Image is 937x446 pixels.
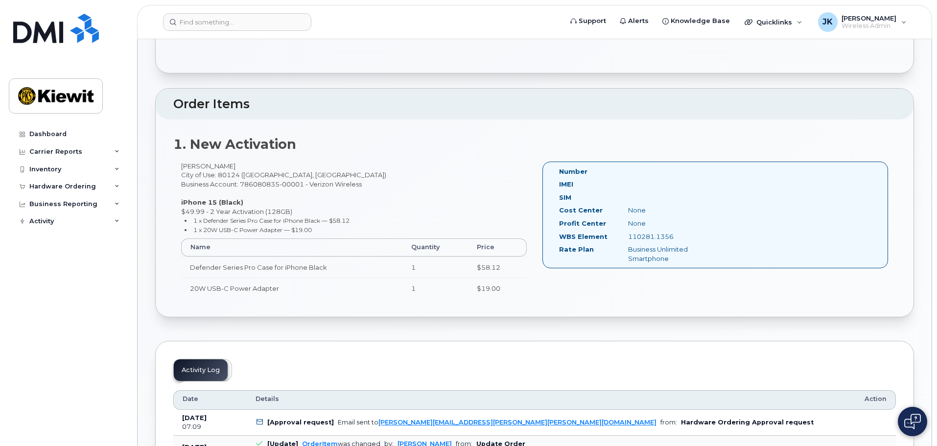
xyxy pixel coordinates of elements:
img: Open chat [904,414,921,429]
div: None [621,206,718,215]
span: [PERSON_NAME] [842,14,896,22]
div: Jamie Krussel [811,12,914,32]
small: 1 x Defender Series Pro Case for iPhone Black — $58.12 [193,217,350,224]
a: [PERSON_NAME][EMAIL_ADDRESS][PERSON_NAME][PERSON_NAME][DOMAIN_NAME] [378,419,656,426]
b: [Approval request] [267,419,334,426]
strong: iPhone 15 (Black) [181,198,243,206]
span: Date [183,395,198,403]
label: IMEI [559,180,573,189]
span: Knowledge Base [671,16,730,26]
td: 20W USB-C Power Adapter [181,278,402,299]
span: Quicklinks [756,18,792,26]
div: [PERSON_NAME] City of Use: 80124 ([GEOGRAPHIC_DATA], [GEOGRAPHIC_DATA]) Business Account: 7860808... [173,162,535,308]
div: Quicklinks [738,12,809,32]
div: 110281.1356 [621,232,718,241]
div: Business Unlimited Smartphone [621,245,718,263]
span: Details [256,395,279,403]
label: Profit Center [559,219,606,228]
th: Action [856,390,896,410]
a: Knowledge Base [656,11,737,31]
th: Name [181,238,402,256]
label: Number [559,167,587,176]
td: 1 [402,257,468,278]
label: Rate Plan [559,245,594,254]
small: 1 x 20W USB-C Power Adapter — $19.00 [193,226,312,234]
span: from: [660,419,677,426]
span: Wireless Admin [842,22,896,30]
strong: 1. New Activation [173,136,296,152]
label: WBS Element [559,232,608,241]
div: Email sent to [338,419,656,426]
a: Support [563,11,613,31]
td: Defender Series Pro Case for iPhone Black [181,257,402,278]
label: SIM [559,193,571,202]
b: [DATE] [182,414,207,422]
span: JK [822,16,833,28]
td: $19.00 [468,278,527,299]
label: Cost Center [559,206,603,215]
td: 1 [402,278,468,299]
div: 07:09 [182,423,238,431]
div: None [621,219,718,228]
th: Quantity [402,238,468,256]
span: Alerts [628,16,649,26]
th: Price [468,238,527,256]
h2: Order Items [173,97,896,111]
td: $58.12 [468,257,527,278]
input: Find something... [163,13,311,31]
a: Alerts [613,11,656,31]
span: Support [579,16,606,26]
b: Hardware Ordering Approval request [681,419,814,426]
